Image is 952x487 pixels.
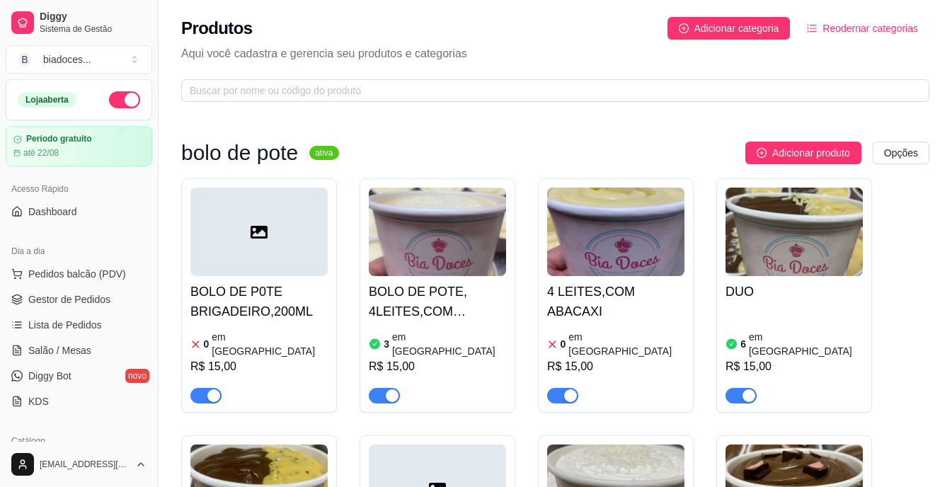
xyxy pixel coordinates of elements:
img: product-image [726,188,863,276]
button: Adicionar categoria [667,17,791,40]
span: Dashboard [28,205,77,219]
button: Reodernar categorias [796,17,929,40]
button: Alterar Status [109,91,140,108]
article: 0 [561,337,566,351]
article: em [GEOGRAPHIC_DATA] [212,330,328,358]
div: Dia a dia [6,240,152,263]
h4: DUO [726,282,863,302]
span: Diggy [40,11,147,23]
h4: BOLO DE POTE, 4LEITES,COM MORANGObolo [369,282,506,321]
button: Pedidos balcão (PDV) [6,263,152,285]
div: Acesso Rápido [6,178,152,200]
span: Opções [884,145,918,161]
h3: bolo de pote [181,144,298,161]
a: Salão / Mesas [6,339,152,362]
a: Gestor de Pedidos [6,288,152,311]
div: Loja aberta [18,92,76,108]
button: Opções [873,142,929,164]
span: Gestor de Pedidos [28,292,110,306]
span: B [18,52,32,67]
span: Diggy Bot [28,369,71,383]
a: Período gratuitoaté 22/08 [6,126,152,166]
p: Aqui você cadastra e gerencia seu produtos e categorias [181,45,929,62]
article: 0 [204,337,210,351]
img: product-image [369,188,506,276]
span: Sistema de Gestão [40,23,147,35]
article: Período gratuito [26,134,92,144]
span: KDS [28,394,49,408]
sup: ativa [309,146,338,160]
div: R$ 15,00 [190,358,328,375]
div: R$ 15,00 [369,358,506,375]
article: até 22/08 [23,147,59,159]
article: em [GEOGRAPHIC_DATA] [568,330,684,358]
input: Buscar por nome ou código do produto [190,83,910,98]
span: Lista de Pedidos [28,318,102,332]
span: Reodernar categorias [822,21,918,36]
h2: Produtos [181,17,253,40]
span: Adicionar produto [772,145,850,161]
span: plus-circle [679,23,689,33]
article: em [GEOGRAPHIC_DATA] [749,330,863,358]
a: Lista de Pedidos [6,314,152,336]
button: Adicionar produto [745,142,861,164]
div: R$ 15,00 [547,358,684,375]
div: R$ 15,00 [726,358,863,375]
h4: 4 LEITES,COM ABACAXI [547,282,684,321]
a: Dashboard [6,200,152,223]
span: Salão / Mesas [28,343,91,357]
span: [EMAIL_ADDRESS][DOMAIN_NAME] [40,459,130,470]
a: DiggySistema de Gestão [6,6,152,40]
div: Catálogo [6,430,152,452]
article: 3 [384,337,389,351]
a: KDS [6,390,152,413]
article: em [GEOGRAPHIC_DATA] [392,330,506,358]
span: plus-circle [757,148,767,158]
button: Select a team [6,45,152,74]
span: Pedidos balcão (PDV) [28,267,126,281]
a: Diggy Botnovo [6,365,152,387]
button: [EMAIL_ADDRESS][DOMAIN_NAME] [6,447,152,481]
h4: BOLO DE P0TE BRIGADEIRO,200ML [190,282,328,321]
article: 6 [740,337,746,351]
span: ordered-list [807,23,817,33]
div: biadoces ... [43,52,91,67]
span: Adicionar categoria [694,21,779,36]
img: product-image [547,188,684,276]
